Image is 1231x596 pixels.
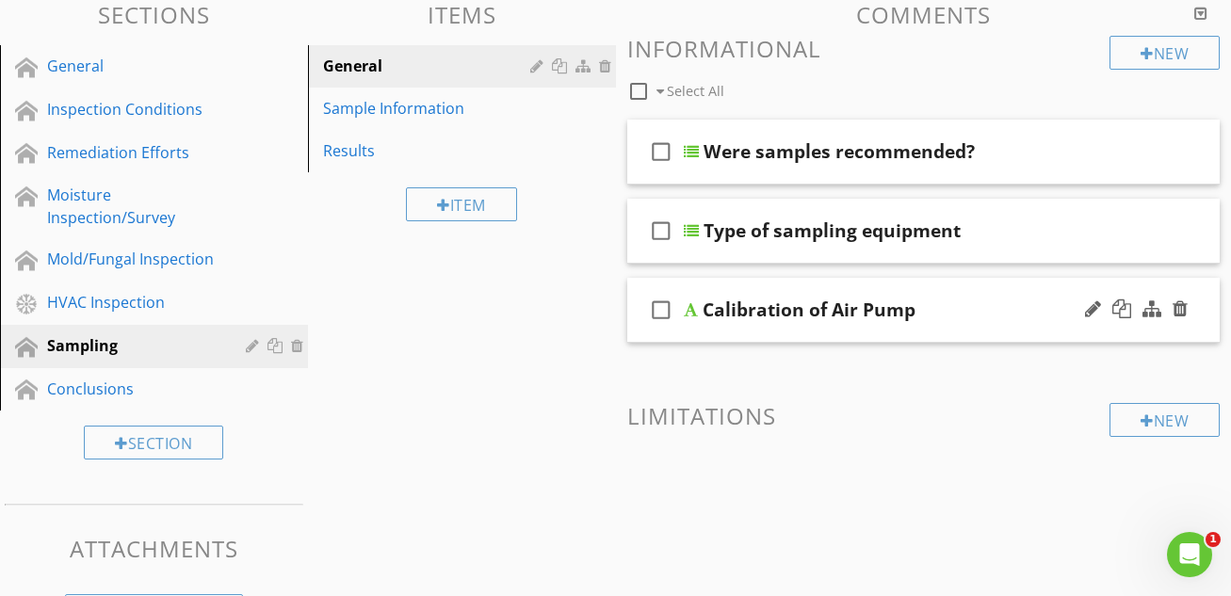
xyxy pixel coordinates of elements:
[323,139,536,162] div: Results
[627,36,1221,61] h3: Informational
[47,334,219,357] div: Sampling
[1110,403,1220,437] div: New
[47,378,219,400] div: Conclusions
[47,141,219,164] div: Remediation Efforts
[646,287,676,332] i: check_box_outline_blank
[627,2,1221,27] h3: Comments
[47,291,219,314] div: HVAC Inspection
[703,298,915,321] div: Calibration of Air Pump
[47,184,219,229] div: Moisture Inspection/Survey
[627,403,1221,428] h3: Limitations
[323,55,536,77] div: General
[1167,532,1212,577] iframe: Intercom live chat
[646,208,676,253] i: check_box_outline_blank
[704,219,961,242] div: Type of sampling equipment
[406,187,517,221] div: Item
[646,129,676,174] i: check_box_outline_blank
[1206,532,1221,547] span: 1
[704,140,975,163] div: Were samples recommended?
[308,2,616,27] h3: Items
[667,82,724,100] span: Select All
[47,55,219,77] div: General
[47,248,219,270] div: Mold/Fungal Inspection
[323,97,536,120] div: Sample Information
[84,426,223,459] div: Section
[1110,36,1220,70] div: New
[47,98,219,121] div: Inspection Conditions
